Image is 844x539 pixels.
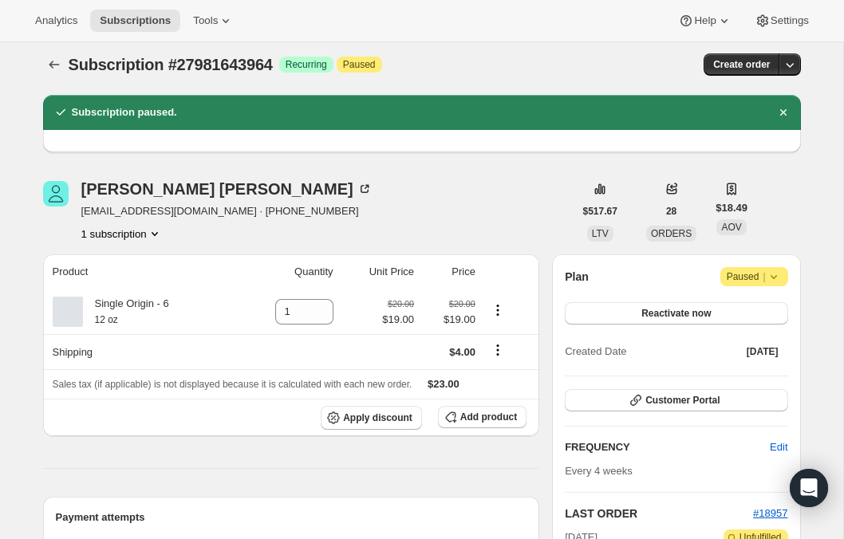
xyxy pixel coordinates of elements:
span: [EMAIL_ADDRESS][DOMAIN_NAME] · [PHONE_NUMBER] [81,203,373,219]
th: Shipping [43,334,238,369]
div: [PERSON_NAME] [PERSON_NAME] [81,181,373,197]
span: Every 4 weeks [565,465,633,477]
span: Paused [727,269,782,285]
span: Created Date [565,344,626,360]
span: Subscriptions [100,14,171,27]
span: Recurring [286,58,327,71]
span: AOV [721,222,741,233]
h2: Payment attempts [56,509,527,525]
span: $19.00 [382,312,414,328]
span: Apply discount [343,411,412,424]
span: Paused [343,58,376,71]
button: Dismiss notification [772,101,795,124]
span: $19.00 [424,312,475,328]
span: Customer Portal [645,394,720,407]
span: $23.00 [428,378,459,390]
button: Subscriptions [90,10,180,32]
span: [DATE] [747,345,779,358]
span: Edit [770,439,787,455]
button: Shipping actions [485,341,511,359]
span: 28 [666,205,676,218]
button: Help [668,10,741,32]
h2: Subscription paused. [72,104,177,120]
small: $20.00 [449,299,475,309]
button: Subscriptions [43,53,65,76]
span: Analytics [35,14,77,27]
th: Product [43,254,238,289]
button: #18957 [753,506,787,521]
button: Product actions [81,226,163,242]
span: Create order [713,58,770,71]
button: Create order [704,53,779,76]
div: Open Intercom Messenger [790,469,828,507]
span: $517.67 [583,205,617,218]
button: Customer Portal [565,389,787,411]
span: Subscription #27981643964 [69,56,273,73]
th: Quantity [237,254,337,289]
span: Tools [193,14,218,27]
button: Product actions [485,301,511,319]
span: LTV [592,228,609,239]
span: Add product [460,411,517,423]
button: Edit [760,435,797,460]
div: Single Origin - 6 [83,296,169,328]
span: Sales tax (if applicable) is not displayed because it is calculated with each new order. [53,379,412,390]
h2: Plan [565,269,589,285]
h2: LAST ORDER [565,506,753,521]
span: Chris Owen [43,181,69,207]
small: $20.00 [388,299,414,309]
span: Reactivate now [641,307,711,320]
span: $18.49 [716,200,747,216]
button: Analytics [26,10,87,32]
span: Settings [771,14,809,27]
span: $4.00 [449,346,475,358]
th: Price [419,254,480,289]
button: Tools [183,10,243,32]
small: 12 oz [95,314,118,325]
button: 28 [657,200,686,222]
span: ORDERS [651,228,692,239]
button: Apply discount [321,406,422,430]
h2: FREQUENCY [565,439,770,455]
button: $517.67 [574,200,627,222]
span: Help [694,14,716,27]
button: Reactivate now [565,302,787,325]
button: [DATE] [737,340,788,363]
button: Add product [438,406,527,428]
th: Unit Price [338,254,419,289]
a: #18957 [753,507,787,519]
span: | [763,270,765,283]
button: Settings [745,10,818,32]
